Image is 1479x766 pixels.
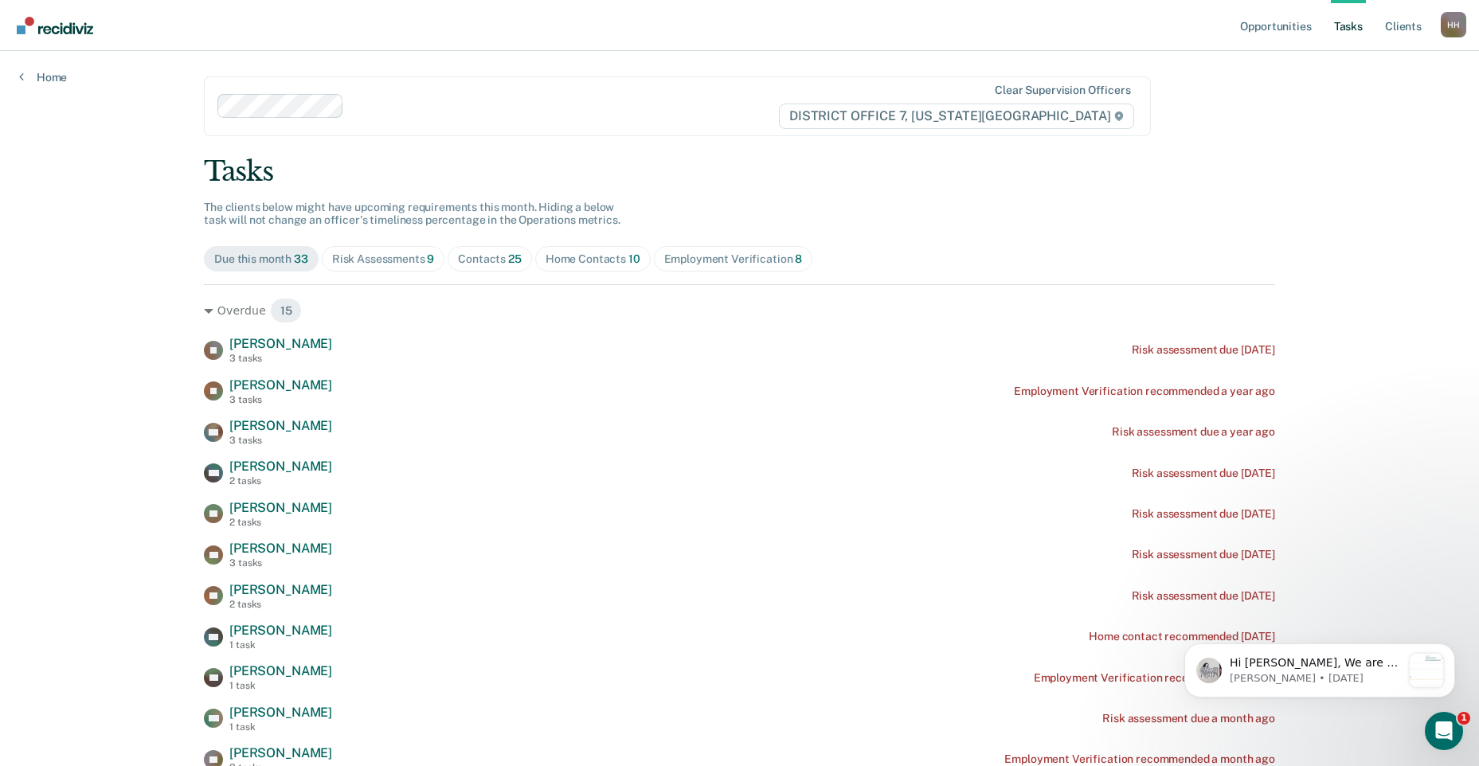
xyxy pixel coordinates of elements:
div: Employment Verification recommended a year ago [1014,385,1275,398]
div: Due this month [214,252,308,266]
span: [PERSON_NAME] [229,582,332,597]
div: Home Contacts [546,252,640,266]
span: 10 [628,252,640,265]
span: [PERSON_NAME] [229,418,332,433]
iframe: Intercom live chat [1425,712,1463,750]
div: 1 task [229,639,332,651]
div: 3 tasks [229,435,332,446]
div: Employment Verification recommended a month ago [1004,752,1274,766]
span: [PERSON_NAME] [229,459,332,474]
span: 8 [795,252,802,265]
div: 1 task [229,721,332,733]
div: 2 tasks [229,517,332,528]
div: H H [1441,12,1466,37]
div: Home contact recommended [DATE] [1089,630,1275,643]
span: [PERSON_NAME] [229,336,332,351]
span: 33 [294,252,308,265]
div: Risk assessment due [DATE] [1132,548,1275,561]
span: [PERSON_NAME] [229,705,332,720]
div: Risk assessment due [DATE] [1132,343,1275,357]
div: Risk assessment due a month ago [1102,712,1275,725]
div: 3 tasks [229,394,332,405]
span: 15 [270,298,303,323]
span: [PERSON_NAME] [229,663,332,678]
div: Clear supervision officers [995,84,1130,97]
span: 9 [427,252,434,265]
span: The clients below might have upcoming requirements this month. Hiding a below task will not chang... [204,201,620,227]
div: Risk assessment due [DATE] [1132,467,1275,480]
div: Risk assessment due [DATE] [1132,507,1275,521]
span: [PERSON_NAME] [229,541,332,556]
div: Risk Assessments [332,252,435,266]
span: Hi [PERSON_NAME], We are so excited to announce a brand new feature: AI case note search! 📣 Findi... [69,45,241,453]
div: Tasks [204,155,1275,188]
span: [PERSON_NAME] [229,500,332,515]
span: [PERSON_NAME] [229,745,332,760]
div: 3 tasks [229,557,332,569]
div: Employment Verification recommended [DATE] [1034,671,1275,685]
div: 2 tasks [229,599,332,610]
div: 1 task [229,680,332,691]
div: Overdue 15 [204,298,1275,323]
span: [PERSON_NAME] [229,377,332,393]
iframe: Intercom notifications message [1160,612,1479,723]
button: Profile dropdown button [1441,12,1466,37]
a: Home [19,70,67,84]
div: Risk assessment due a year ago [1112,425,1275,439]
img: Recidiviz [17,17,93,34]
div: Employment Verification [664,252,803,266]
span: [PERSON_NAME] [229,623,332,638]
div: Contacts [458,252,522,266]
span: 25 [508,252,522,265]
div: 2 tasks [229,475,332,487]
div: Risk assessment due [DATE] [1132,589,1275,603]
div: 3 tasks [229,353,332,364]
span: DISTRICT OFFICE 7, [US_STATE][GEOGRAPHIC_DATA] [779,104,1133,129]
span: 1 [1457,712,1470,725]
p: Message from Kim, sent 1w ago [69,60,241,74]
